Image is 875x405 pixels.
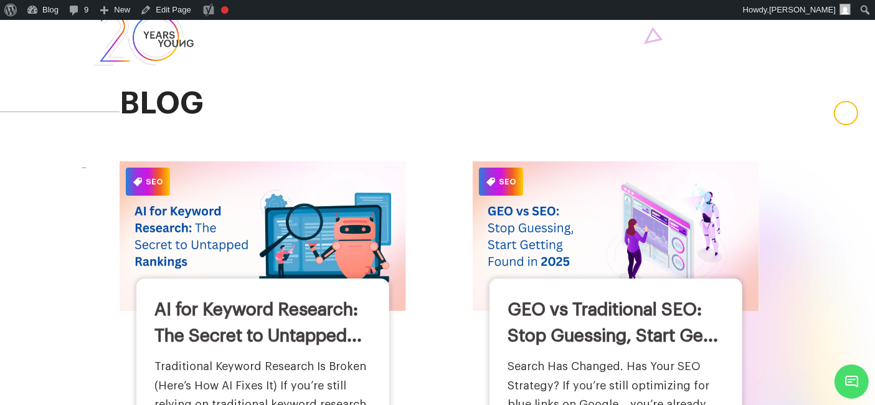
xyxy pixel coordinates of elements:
span: Chat Widget [835,364,869,399]
span: SEO [126,168,170,196]
img: AI for Keyword Research: The Secret to Untapped Rankings [120,161,407,310]
div: Focus keyphrase not set [221,6,229,14]
a: AI for Keyword Research: The Secret to Untapped... [154,301,362,345]
a: GEO vs Traditional SEO: Stop Guessing, Start Ge... [508,301,718,345]
span: SEO [479,168,523,196]
img: Category Icon [133,178,142,186]
h2: blog [120,87,783,121]
span: [PERSON_NAME] [769,5,836,14]
img: Category Icon [486,178,495,186]
img: GEO vs Traditional SEO: Stop Guessing, Start Getting Found in 2025 [473,161,760,310]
